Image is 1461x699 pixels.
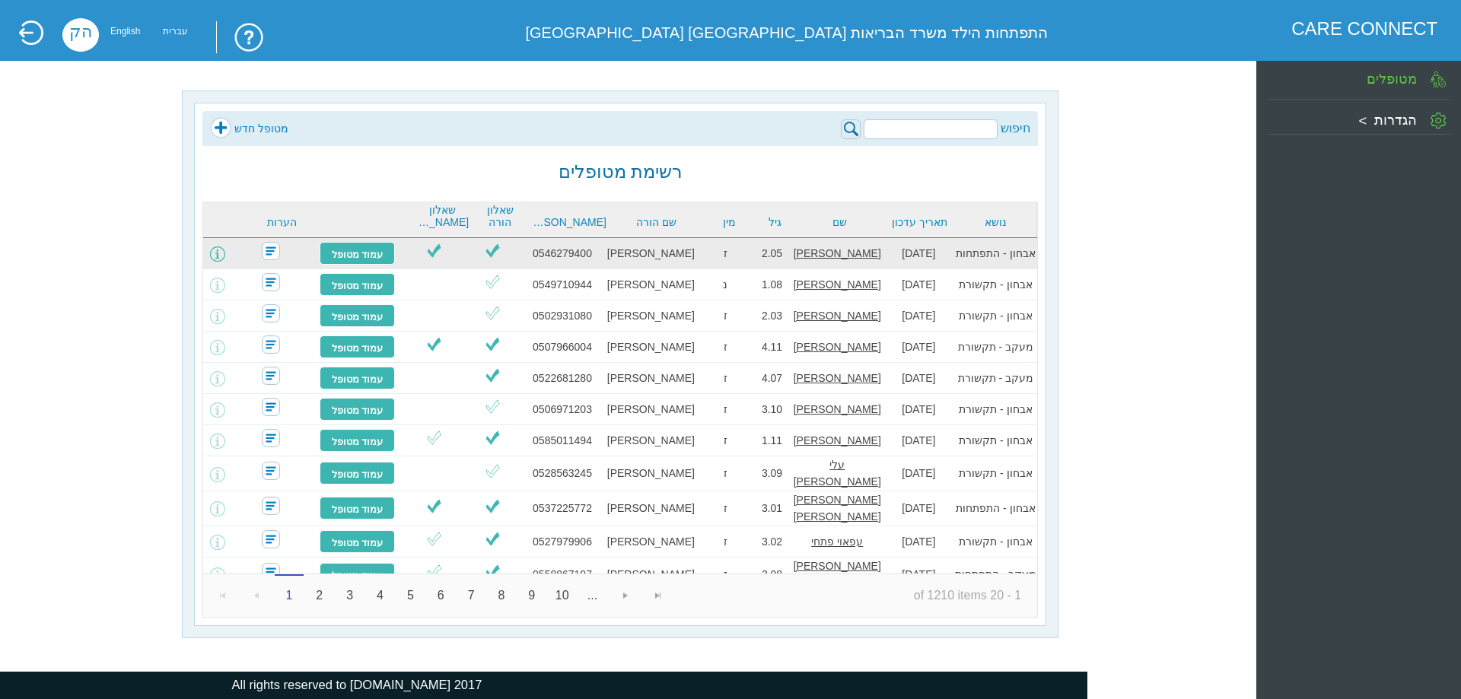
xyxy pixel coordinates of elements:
[520,425,604,456] td: 0585011494
[520,238,604,269] td: 0546279400
[365,580,395,611] a: 4
[487,580,517,611] a: 8
[883,558,953,593] td: [DATE]
[520,394,604,425] td: 0506971203
[794,434,881,446] u: [PERSON_NAME]
[396,580,425,611] a: 5
[483,272,502,291] img: ViO.png
[883,491,953,526] td: [DATE]
[897,580,1037,612] span: 1 - 20 of 1210 items
[753,332,791,363] td: 4.11
[604,491,697,526] td: [PERSON_NAME]
[425,529,444,548] img: ViO.png
[953,491,1037,526] td: אבחון - התפתחות
[753,238,791,269] td: 2.05
[320,242,396,265] a: עמוד מטופל
[698,456,753,491] td: ז
[604,425,697,456] td: [PERSON_NAME]
[698,269,753,300] td: נ
[883,269,953,300] td: [DATE]
[753,425,791,456] td: 1.11
[208,580,239,611] a: Go to the first page
[953,425,1037,456] td: אבחון - תקשורת
[483,241,502,260] img: ViV.png
[262,304,280,322] img: SecretaryNoComment.png
[953,300,1037,332] td: אבחון - תקשורת
[578,580,607,611] a: ...
[698,491,753,526] td: ז
[262,273,280,291] img: SecretaryNoComment.png
[794,494,881,523] u: [PERSON_NAME] [PERSON_NAME]
[643,580,674,611] a: Go to the last page
[262,497,280,515] img: SecretaryNoComment.png
[958,216,1033,228] a: נושא
[761,216,790,228] a: גיל
[953,394,1037,425] td: אבחון - תקשורת
[1001,121,1030,135] h4: חיפוש
[520,456,604,491] td: 0528563245
[520,526,604,558] td: 0527979906
[425,241,444,260] img: ViV.png
[698,526,753,558] td: ז
[163,30,188,33] div: עברית
[1367,71,1417,87] label: מטופלים
[753,300,791,332] td: 2.03
[890,216,950,228] a: תאריך עדכון
[425,335,444,354] img: ViV.png
[425,562,444,581] img: ViO.png
[517,580,546,611] a: 9
[753,456,791,491] td: 3.09
[604,363,697,394] td: [PERSON_NAME]
[426,580,456,611] a: 6
[797,216,882,228] a: שם
[483,335,502,354] img: ViV.png
[247,216,317,228] a: הערות
[262,462,280,480] img: SecretaryNoComment.png
[883,526,953,558] td: [DATE]
[753,269,791,300] td: 1.08
[304,580,334,611] a: 2
[520,558,604,593] td: 0558867197
[753,558,791,593] td: 3.08
[883,332,953,363] td: [DATE]
[753,491,791,526] td: 3.01
[520,300,604,332] td: 0502931080
[953,526,1037,558] td: אבחון - תקשורת
[698,425,753,456] td: ז
[604,332,697,363] td: [PERSON_NAME]
[1431,71,1446,87] img: PatientGIcon.png
[604,394,697,425] td: [PERSON_NAME]
[604,300,697,332] td: [PERSON_NAME]
[320,530,396,553] a: עמוד מטופל
[953,363,1037,394] td: מעקב - תקשורת
[262,367,280,385] img: SecretaryNoComment.png
[698,363,753,394] td: ז
[604,269,697,300] td: [PERSON_NAME]
[483,562,502,581] img: ViV.png
[483,497,502,516] img: ViV.png
[262,429,280,447] img: SecretaryNoComment.png
[501,18,1047,47] div: התפתחות הילד משרד הבריאות [GEOGRAPHIC_DATA] [GEOGRAPHIC_DATA]
[483,397,502,416] img: ViO.png
[262,242,280,260] img: SecretaryNoComment.png
[559,161,683,183] h2: רשימת מטופלים
[794,247,881,259] u: [PERSON_NAME]
[483,366,502,385] img: ViV.png
[604,238,697,269] td: [PERSON_NAME]
[811,535,863,548] u: עפאוי פתחי
[883,394,953,425] td: [DATE]
[698,558,753,593] td: ז
[1431,113,1446,129] img: SettingGIcon.png
[547,580,577,611] a: 10
[883,300,953,332] td: [DATE]
[953,269,1037,300] td: אבחון - תקשורת
[698,238,753,269] td: ז
[1374,112,1417,128] label: הגדרות
[753,363,791,394] td: 4.07
[476,204,524,228] a: שאלון הורה
[953,332,1037,363] td: מעקב - תקשורת
[520,491,604,526] td: 0537225772
[262,335,280,354] img: SecretaryNoComment.png
[110,30,140,33] div: English
[531,216,606,228] a: [PERSON_NAME]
